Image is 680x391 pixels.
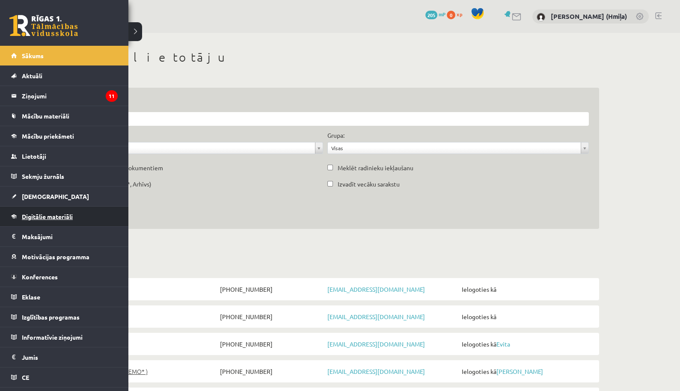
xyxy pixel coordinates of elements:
a: Evita [496,340,510,348]
a: Sākums [11,46,118,65]
span: Informatīvie ziņojumi [22,333,83,341]
a: Informatīvie ziņojumi [11,327,118,347]
a: Lietotāji [11,146,118,166]
a: Mācību materiāli [11,106,118,126]
span: Sākums [22,52,44,59]
label: Meklēt radinieku iekļaušanu [338,163,413,172]
h1: Meklēt lietotāju [51,50,599,65]
span: Konferences [22,273,58,281]
span: Sekmju žurnāls [22,172,64,180]
a: Aktuāli [11,66,118,86]
span: CE [22,373,29,381]
span: Eklase [22,293,40,301]
a: Digitālie materiāli [11,207,118,226]
a: Jumis [11,347,118,367]
span: Ielogoties kā [460,283,594,295]
span: mP [439,11,445,18]
span: Ielogoties kā [460,311,594,323]
span: 205 [425,11,437,19]
a: Mācību priekšmeti [11,126,118,146]
a: 0 xp [447,11,466,18]
i: 11 [106,90,118,102]
a: 205 mP [425,11,445,18]
a: [PERSON_NAME] (Hmiļa) [551,12,627,21]
span: Digitālie materiāli [22,213,73,220]
span: Izglītības programas [22,313,80,321]
span: Jumis [22,353,38,361]
span: xp [457,11,462,18]
a: Rādīt visas [62,142,323,154]
a: Sekmju žurnāls [11,166,118,186]
a: [EMAIL_ADDRESS][DOMAIN_NAME] [327,313,425,320]
a: [DEMOGRAPHIC_DATA] [11,187,118,206]
label: Atslēgvārds: [62,98,589,107]
span: Mācību materiāli [22,112,69,120]
a: Rīgas 1. Tālmācības vidusskola [9,15,78,36]
img: Anastasiia Khmil (Hmiļa) [537,13,545,21]
a: [PERSON_NAME] ( *DEMO* ) [56,365,218,377]
a: Visas [328,142,588,154]
label: Grupa: [327,131,344,140]
span: [PHONE_NUMBER] [218,283,325,295]
span: Ielogoties kā [460,338,594,350]
label: Izvadīt vecāku sarakstu [338,180,400,189]
span: Rādīt visas [65,142,312,154]
a: Motivācijas programma [11,247,118,267]
span: Ielogoties kā [460,365,594,377]
span: [PHONE_NUMBER] [218,311,325,323]
a: CE [11,367,118,387]
legend: Maksājumi [22,227,118,246]
a: [EMAIL_ADDRESS][DOMAIN_NAME] [327,285,425,293]
a: [EMAIL_ADDRESS][DOMAIN_NAME] [327,340,425,348]
a: Evita [56,338,218,350]
span: [PHONE_NUMBER] [218,338,325,350]
span: [PHONE_NUMBER] [218,365,325,377]
a: Eklase [11,287,118,307]
legend: Ziņojumi [22,86,118,106]
a: [PERSON_NAME] [496,367,543,375]
span: 0 [447,11,455,19]
span: Mācību priekšmeti [22,132,74,140]
a: Ziņojumi11 [11,86,118,106]
a: Konferences [11,267,118,287]
span: Visas [331,142,577,154]
a: Maksājumi [11,227,118,246]
span: Lietotāji [22,152,46,160]
span: Motivācijas programma [22,253,89,261]
a: [EMAIL_ADDRESS][DOMAIN_NAME] [327,367,425,375]
span: [DEMOGRAPHIC_DATA] [22,193,89,200]
span: Aktuāli [22,72,42,80]
a: Izglītības programas [11,307,118,327]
